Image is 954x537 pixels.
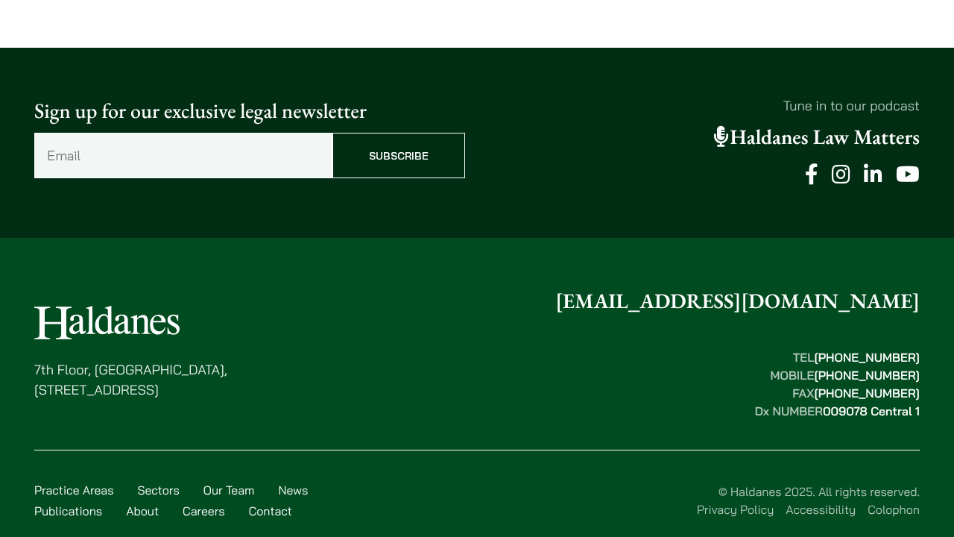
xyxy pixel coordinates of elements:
a: About [126,503,159,518]
p: Sign up for our exclusive legal newsletter [34,95,465,127]
a: Accessibility [786,502,856,517]
div: © Haldanes 2025. All rights reserved. [329,483,920,518]
a: News [278,483,308,497]
p: Tune in to our podcast [489,95,920,116]
mark: [PHONE_NUMBER] [814,368,920,383]
a: Privacy Policy [697,502,774,517]
a: Sectors [137,483,179,497]
a: Colophon [868,502,920,517]
input: Email [34,133,332,178]
a: Haldanes Law Matters [714,124,920,151]
strong: TEL MOBILE FAX Dx NUMBER [755,350,920,418]
p: 7th Floor, [GEOGRAPHIC_DATA], [STREET_ADDRESS] [34,359,227,400]
a: [EMAIL_ADDRESS][DOMAIN_NAME] [555,288,920,315]
a: Publications [34,503,102,518]
mark: 009078 Central 1 [823,403,920,418]
a: Careers [183,503,225,518]
a: Our Team [203,483,255,497]
mark: [PHONE_NUMBER] [814,386,920,401]
input: Subscribe [332,133,465,178]
img: Logo of Haldanes [34,306,180,339]
a: Contact [249,503,292,518]
a: Practice Areas [34,483,113,497]
mark: [PHONE_NUMBER] [814,350,920,365]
